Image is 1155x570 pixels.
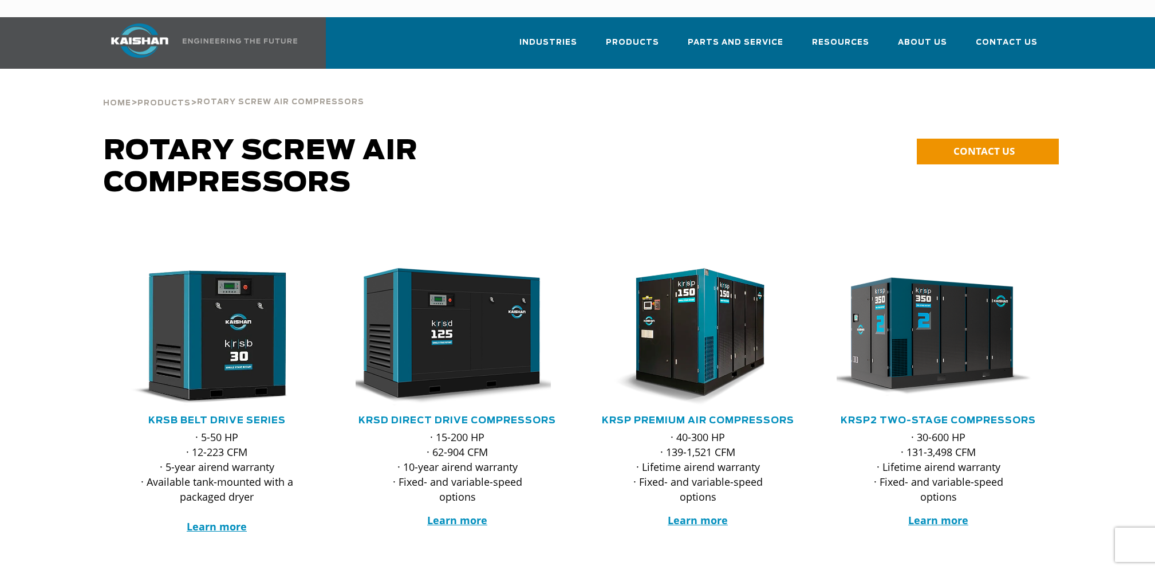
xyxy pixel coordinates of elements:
[917,139,1059,164] a: CONTACT US
[898,36,947,49] span: About Us
[519,36,577,49] span: Industries
[606,36,659,49] span: Products
[379,430,537,504] p: · 15-200 HP · 62-904 CFM · 10-year airend warranty · Fixed- and variable-speed options
[606,27,659,66] a: Products
[812,36,869,49] span: Resources
[953,144,1015,158] span: CONTACT US
[596,268,800,406] div: krsp150
[588,268,791,406] img: krsp150
[841,416,1036,425] a: KRSP2 Two-Stage Compressors
[183,38,297,44] img: Engineering the future
[103,100,131,107] span: Home
[358,416,556,425] a: KRSD Direct Drive Compressors
[103,69,364,112] div: > >
[97,23,183,58] img: kaishan logo
[107,268,310,406] img: krsb30
[688,36,783,49] span: Parts and Service
[898,27,947,66] a: About Us
[197,99,364,106] span: Rotary Screw Air Compressors
[137,97,191,108] a: Products
[837,268,1040,406] div: krsp350
[104,137,418,197] span: Rotary Screw Air Compressors
[976,36,1038,49] span: Contact Us
[976,27,1038,66] a: Contact Us
[908,513,968,527] a: Learn more
[828,268,1032,406] img: krsp350
[602,416,794,425] a: KRSP Premium Air Compressors
[97,17,299,69] a: Kaishan USA
[427,513,487,527] a: Learn more
[138,430,296,534] p: · 5-50 HP · 12-223 CFM · 5-year airend warranty · Available tank-mounted with a packaged dryer
[115,268,319,406] div: krsb30
[103,97,131,108] a: Home
[137,100,191,107] span: Products
[619,430,777,504] p: · 40-300 HP · 139-1,521 CFM · Lifetime airend warranty · Fixed- and variable-speed options
[519,27,577,66] a: Industries
[148,416,286,425] a: KRSB Belt Drive Series
[860,430,1018,504] p: · 30-600 HP · 131-3,498 CFM · Lifetime airend warranty · Fixed- and variable-speed options
[688,27,783,66] a: Parts and Service
[347,268,551,406] img: krsd125
[668,513,728,527] a: Learn more
[356,268,559,406] div: krsd125
[187,520,247,533] a: Learn more
[812,27,869,66] a: Resources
